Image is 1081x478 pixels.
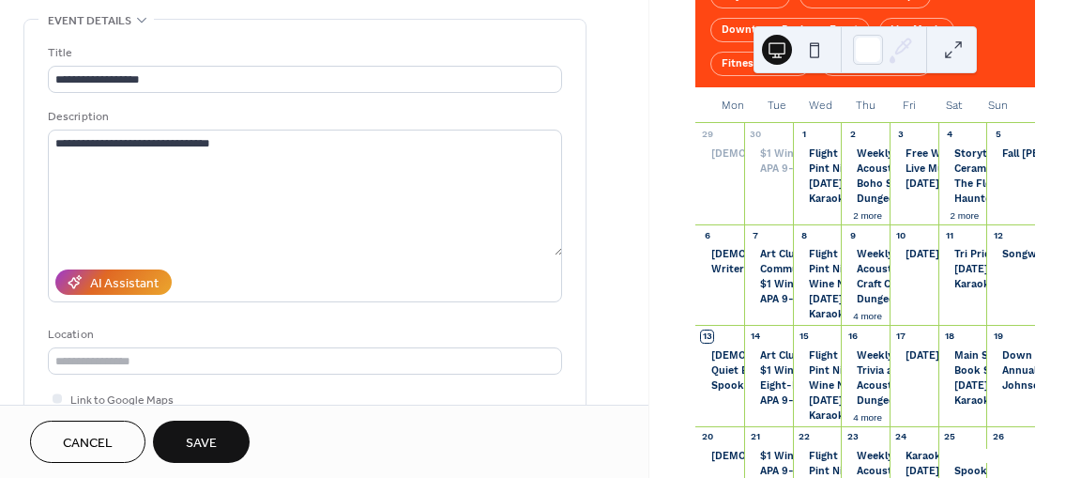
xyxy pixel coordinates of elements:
[749,431,762,444] div: 21
[986,378,1035,393] div: Johnson City Brewing Company Eleventh Anniversary
[841,162,890,176] div: Acoustic Autumn featuring Thomas Cassell
[857,177,1058,191] div: Boho Skull Canvas Class at Into the Fire
[744,262,793,276] div: Community Resource Fair at JC Public Library
[943,331,956,344] div: 18
[695,146,744,161] div: Ladies Night @ Tennessee Hills Brewstillery
[70,391,174,410] span: Link to Google Maps
[845,409,890,424] button: 4 more
[793,464,842,478] div: Pint Night @ TN Hills Brewstillery
[894,331,907,344] div: 17
[809,146,1000,161] div: Flight Wine Night @ The Fiesty Pigeon
[938,348,987,362] div: Main Street Days
[841,247,890,261] div: Weekly Mah Jongg game time at Philosoher's House
[938,192,987,206] div: Haunted House Luminary Workshop at The Hunter's Hearth
[844,88,888,124] div: Thu
[798,229,811,242] div: 8
[754,88,799,124] div: Tue
[809,177,1023,191] div: [DATE] Night Trivia at [GEOGRAPHIC_DATA]
[760,247,846,261] div: Art Club @ Blue's
[938,247,987,261] div: Tri Pride Festival
[809,247,1000,261] div: Flight Wine Night @ The Fiesty Pigeon
[809,393,1023,408] div: [DATE] Night Trivia at [GEOGRAPHIC_DATA]
[701,331,714,344] div: 13
[976,88,1020,124] div: Sun
[710,88,754,124] div: Mon
[798,431,811,444] div: 22
[760,348,801,362] div: Art Club
[932,88,976,124] div: Sat
[943,431,956,444] div: 25
[695,348,744,362] div: Ladies Night @ Tennessee Hills Brewstillery
[809,292,1023,306] div: [DATE] Night Trivia at [GEOGRAPHIC_DATA]
[710,52,811,76] div: Fitness Classes
[793,277,842,291] div: Wine Night and Live Music @ Blues Brews
[857,378,1080,393] div: Acoustic Autumn featuring [PERSON_NAME]
[798,129,811,142] div: 1
[846,431,860,444] div: 23
[938,277,987,291] div: Karaoke at Little Magic Bar
[857,363,959,378] div: Trivia and Pint Night
[744,393,793,408] div: APA 9-Ball Pool League @ Wild Wing
[793,292,842,306] div: Wednesday Night Trivia at Little Magic Bar
[749,331,762,344] div: 14
[841,464,890,478] div: Acoustic Autumn featuring Trevin Sluss
[153,421,250,463] button: Save
[841,393,890,408] div: Dungeons and Dragons at Philosopher's House
[793,247,842,261] div: Flight Wine Night @ The Fiesty Pigeon
[938,378,987,393] div: Saturday Night Live Music at Little Magic Bar
[793,146,842,161] div: Flight Wine Night @ The Fiesty Pigeon
[845,207,890,222] button: 2 more
[846,229,860,242] div: 9
[695,378,744,393] div: Spooky Candle Making class
[793,262,842,276] div: Pint Night @ TN Hills Brewstillery
[906,162,1062,176] div: Live Music w/ [PERSON_NAME]
[760,363,924,378] div: $1 Wings & Nuggets @ Wild Wing
[841,363,890,378] div: Trivia and Pint Night
[809,378,864,393] div: Wine Night
[809,262,979,276] div: Pint Night @ [GEOGRAPHIC_DATA]
[845,307,890,322] button: 4 more
[857,464,1080,478] div: Acoustic Autumn featuring [PERSON_NAME]
[841,146,890,161] div: Weekly Mah Jongg game time at Philosoher's House
[90,274,159,294] div: AI Assistant
[938,393,987,408] div: Karaoke at Little Magic Bar
[744,449,793,463] div: $1 Wings & Nuggets @ Wild Wing
[938,177,987,191] div: The Flea Finder at The Generalist
[992,331,1005,344] div: 19
[711,363,793,378] div: Quiet Book Club
[986,348,1035,362] div: Down Home Radio Show
[890,162,938,176] div: Live Music w/ Vaden Landers
[63,434,113,454] span: Cancel
[809,363,979,378] div: Pint Night @ [GEOGRAPHIC_DATA]
[760,292,940,306] div: APA 9-Ball Pool League @ Wild Wing
[744,292,793,306] div: APA 9-Ball Pool League @ Wild Wing
[744,277,793,291] div: $1 Wings & Nuggets @ Wild Wing
[744,146,793,161] div: $1 Wings & Nuggets @ Wild Wing
[48,325,558,345] div: Location
[760,464,940,478] div: APA 9-Ball Pool League @ Wild Wing
[744,247,793,261] div: Art Club @ Blue's
[890,449,938,463] div: Karaoke at Tennessee Hills!
[986,363,1035,378] div: Annual Pumpkin Carving at Atlantic Ale House
[710,18,870,42] div: Downtown Business Event
[749,129,762,142] div: 30
[894,229,907,242] div: 10
[760,378,1001,393] div: Eight-Legged Encounters with ETSU Spider Lab
[890,146,938,161] div: Free Wooden Pumpkin Painting at Lumber & Craft
[48,11,131,31] span: Event details
[55,270,172,295] button: AI Assistant
[793,363,842,378] div: Pint Night @ TN Hills Brewstillery
[799,88,843,124] div: Wed
[809,464,979,478] div: Pint Night @ [GEOGRAPHIC_DATA]
[857,262,1080,276] div: Acoustic Autumn featuring [PERSON_NAME]
[890,348,938,362] div: Friday Live Music at Little Magic Bar
[711,449,1032,463] div: [DEMOGRAPHIC_DATA] Night @ [US_STATE][GEOGRAPHIC_DATA]
[992,431,1005,444] div: 26
[938,464,987,478] div: Spooky Floral Design Class at 1976 Flowers
[841,348,890,362] div: Weekly Mah Jongg game time at Philosoher's House
[701,431,714,444] div: 20
[894,129,907,142] div: 3
[943,207,987,222] button: 2 more
[711,262,864,276] div: Writer's Group @ Blues Brews
[760,146,924,161] div: $1 Wings & Nuggets @ Wild Wing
